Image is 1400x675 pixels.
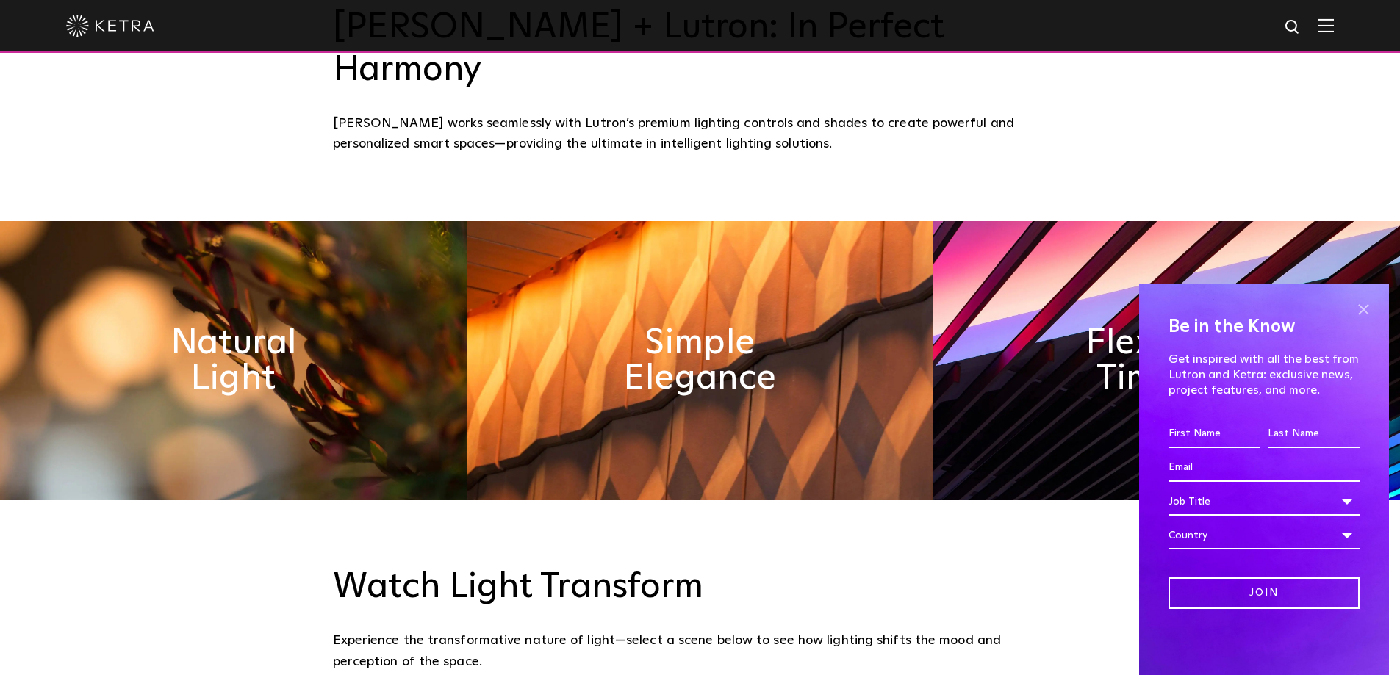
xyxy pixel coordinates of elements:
input: First Name [1169,420,1260,448]
p: Get inspired with all the best from Lutron and Ketra: exclusive news, project features, and more. [1169,352,1360,397]
input: Last Name [1268,420,1360,448]
div: Country [1169,521,1360,549]
h2: Natural Light [123,325,343,396]
img: simple_elegance [467,221,933,500]
h3: Watch Light Transform [333,566,1068,609]
div: Job Title [1169,488,1360,516]
h2: Simple Elegance [589,325,810,396]
img: flexible_timeless_ketra [933,221,1400,500]
h4: Be in the Know [1169,313,1360,341]
img: search icon [1284,18,1302,37]
p: Experience the transformative nature of light—select a scene below to see how lighting shifts the... [333,630,1060,672]
div: [PERSON_NAME] works seamlessly with Lutron’s premium lighting controls and shades to create power... [333,113,1068,155]
img: ketra-logo-2019-white [66,15,154,37]
h2: Flexible & Timeless [1056,325,1277,396]
input: Email [1169,454,1360,482]
input: Join [1169,577,1360,609]
img: Hamburger%20Nav.svg [1318,18,1334,32]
